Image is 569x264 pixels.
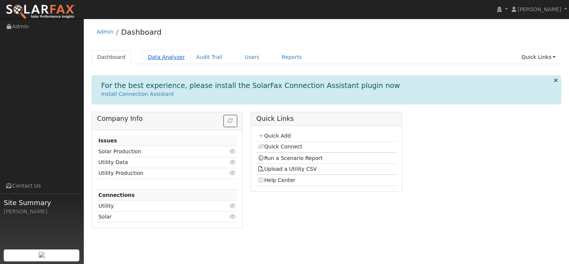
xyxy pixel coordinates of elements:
span: [PERSON_NAME] [518,6,561,12]
a: Users [239,50,265,64]
img: SolarFax [6,4,76,20]
a: Run a Scenario Report [258,155,323,161]
i: Click to view [229,203,236,208]
a: Dashboard [92,50,131,64]
a: Data Analyzer [142,50,191,64]
a: Dashboard [121,28,162,37]
div: [PERSON_NAME] [4,208,80,216]
i: Click to view [229,149,236,154]
a: Quick Links [516,50,561,64]
strong: Connections [98,192,135,198]
i: Click to view [229,214,236,219]
a: Install Connection Assistant [101,91,174,97]
a: Admin [97,29,114,35]
a: Quick Add [258,133,291,139]
span: Site Summary [4,198,80,208]
img: retrieve [39,252,45,258]
a: Upload a Utility CSV [258,166,317,172]
i: Click to view [229,170,236,176]
td: Utility [97,201,215,211]
a: Audit Trail [191,50,228,64]
a: Reports [276,50,308,64]
td: Solar Production [97,146,215,157]
h5: Company Info [97,115,237,123]
strong: Issues [98,138,117,144]
a: Help Center [258,177,296,183]
a: Quick Connect [258,144,302,150]
h1: For the best experience, please install the SolarFax Connection Assistant plugin now [101,81,400,90]
td: Utility Production [97,168,215,179]
i: Click to view [229,160,236,165]
td: Solar [97,211,215,222]
td: Utility Data [97,157,215,168]
h5: Quick Links [256,115,396,123]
